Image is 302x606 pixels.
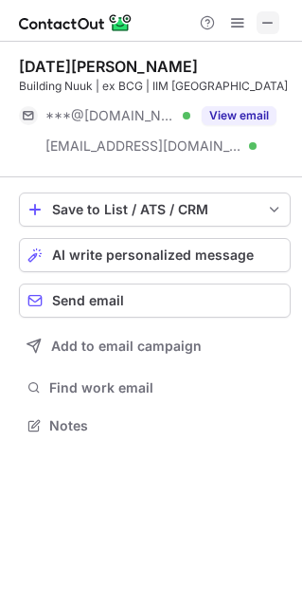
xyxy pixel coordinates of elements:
div: [DATE][PERSON_NAME] [19,57,198,76]
button: Notes [19,413,291,439]
div: Save to List / ATS / CRM [52,202,258,217]
span: [EMAIL_ADDRESS][DOMAIN_NAME] [45,138,242,155]
span: Add to email campaign [51,339,202,354]
button: save-profile-one-click [19,193,291,227]
button: Send email [19,284,291,318]
div: Building Nuuk | ex BCG | IIM [GEOGRAPHIC_DATA] [19,78,291,95]
span: ***@[DOMAIN_NAME] [45,107,176,124]
span: Find work email [49,379,283,396]
button: Reveal Button [202,106,276,125]
span: Notes [49,417,283,434]
button: AI write personalized message [19,238,291,272]
img: ContactOut v5.3.10 [19,11,133,34]
button: Find work email [19,375,291,401]
button: Add to email campaign [19,329,291,363]
span: AI write personalized message [52,248,254,263]
span: Send email [52,293,124,308]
